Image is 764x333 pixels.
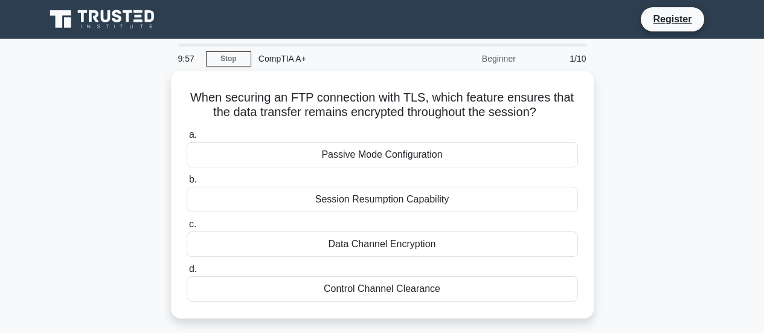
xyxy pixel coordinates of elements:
span: d. [189,263,197,274]
span: c. [189,219,196,229]
div: CompTIA A+ [251,47,417,71]
h5: When securing an FTP connection with TLS, which feature ensures that the data transfer remains en... [185,90,579,120]
span: a. [189,129,197,140]
span: b. [189,174,197,184]
div: Control Channel Clearance [187,276,578,302]
div: Data Channel Encryption [187,231,578,257]
div: 9:57 [171,47,206,71]
a: Register [646,11,699,27]
div: Beginner [417,47,523,71]
div: Session Resumption Capability [187,187,578,212]
div: Passive Mode Configuration [187,142,578,167]
div: 1/10 [523,47,594,71]
a: Stop [206,51,251,66]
